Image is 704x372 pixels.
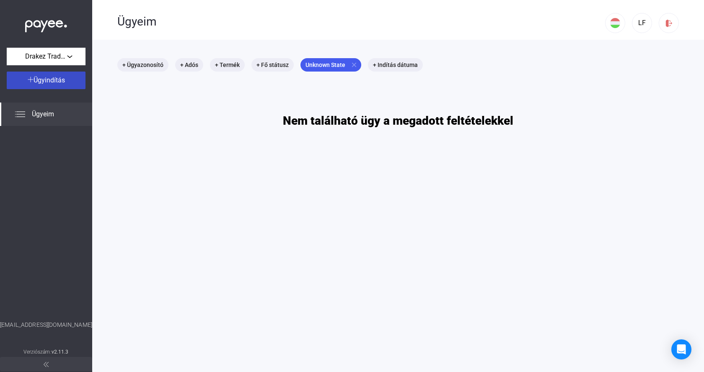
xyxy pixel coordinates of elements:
[25,51,67,62] span: Drakez Trade Kft.
[15,109,25,119] img: list.svg
[7,48,85,65] button: Drakez Trade Kft.
[368,58,423,72] mat-chip: + Indítás dátuma
[283,113,513,128] h1: Nem található ügy a megadott feltételekkel
[175,58,203,72] mat-chip: + Adós
[28,77,34,82] img: plus-white.svg
[350,61,358,69] mat-icon: close
[635,18,649,28] div: LF
[44,362,49,367] img: arrow-double-left-grey.svg
[25,15,67,33] img: white-payee-white-dot.svg
[117,15,605,29] div: Ügyeim
[34,76,65,84] span: Ügyindítás
[605,13,625,33] button: HU
[671,339,691,359] div: Open Intercom Messenger
[610,18,620,28] img: HU
[52,349,69,355] strong: v2.11.3
[300,58,361,72] mat-chip: Unknown State
[7,72,85,89] button: Ügyindítás
[32,109,54,119] span: Ügyeim
[117,58,168,72] mat-chip: + Ügyazonosító
[665,19,673,28] img: logout-red
[251,58,294,72] mat-chip: + Fő státusz
[632,13,652,33] button: LF
[659,13,679,33] button: logout-red
[210,58,245,72] mat-chip: + Termék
